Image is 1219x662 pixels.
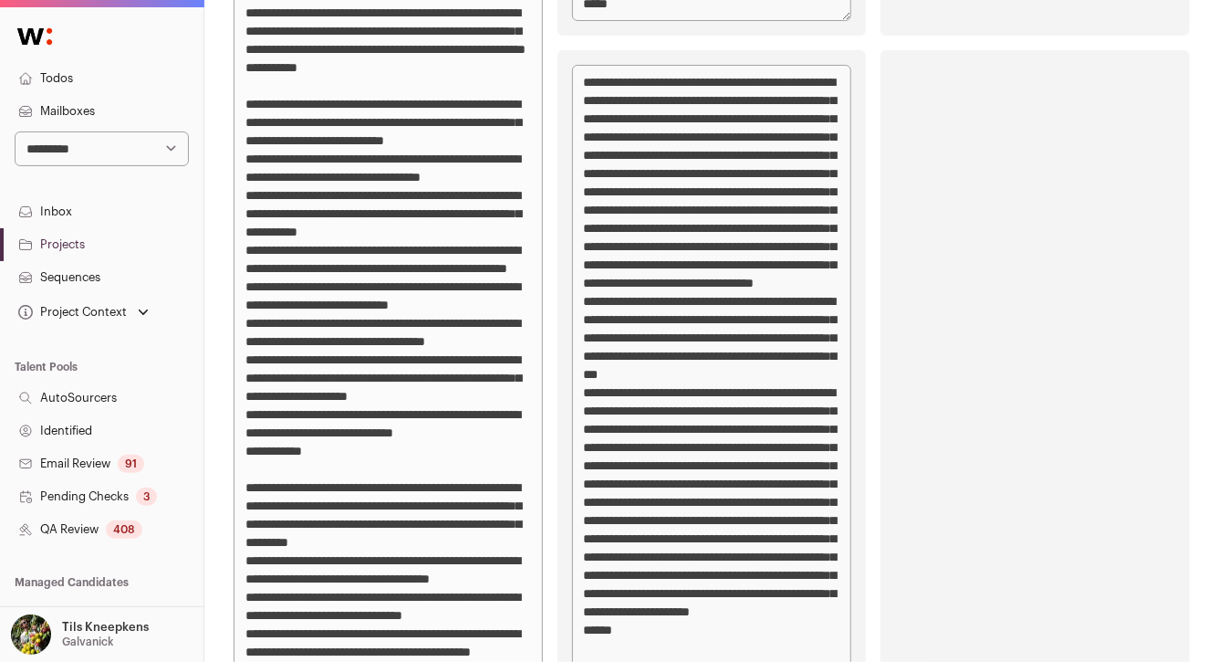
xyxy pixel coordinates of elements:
[118,455,144,473] div: 91
[15,299,152,325] button: Open dropdown
[62,635,113,649] p: Galvanick
[7,615,152,655] button: Open dropdown
[15,305,127,320] div: Project Context
[106,520,142,539] div: 408
[7,18,62,55] img: Wellfound
[62,620,149,635] p: Tils Kneepkens
[11,615,51,655] img: 6689865-medium_jpg
[136,488,157,506] div: 3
